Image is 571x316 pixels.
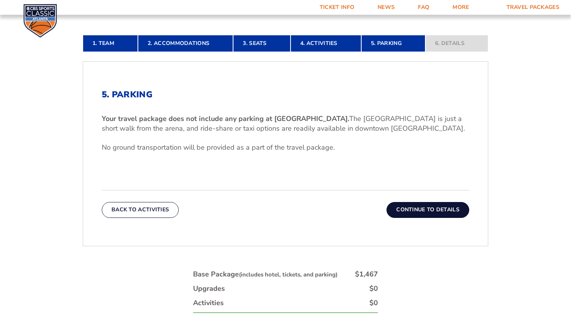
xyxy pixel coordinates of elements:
div: $0 [369,284,378,294]
div: $0 [369,298,378,308]
div: Base Package [193,269,338,279]
img: CBS Sports Classic [23,4,57,38]
p: No ground transportation will be provided as a part of the travel package. [102,143,469,152]
a: 1. Team [83,35,138,52]
a: 2. Accommodations [138,35,233,52]
h2: 5. Parking [102,90,469,100]
a: 3. Seats [233,35,290,52]
button: Back To Activities [102,202,179,218]
p: The [GEOGRAPHIC_DATA] is just a short walk from the arena, and ride-share or taxi options are rea... [102,114,469,133]
div: Upgrades [193,284,225,294]
div: $1,467 [355,269,378,279]
small: (includes hotel, tickets, and parking) [239,271,338,278]
div: Activities [193,298,224,308]
b: Your travel package does not include any parking at [GEOGRAPHIC_DATA]. [102,114,349,123]
a: 4. Activities [291,35,361,52]
button: Continue To Details [386,202,469,218]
